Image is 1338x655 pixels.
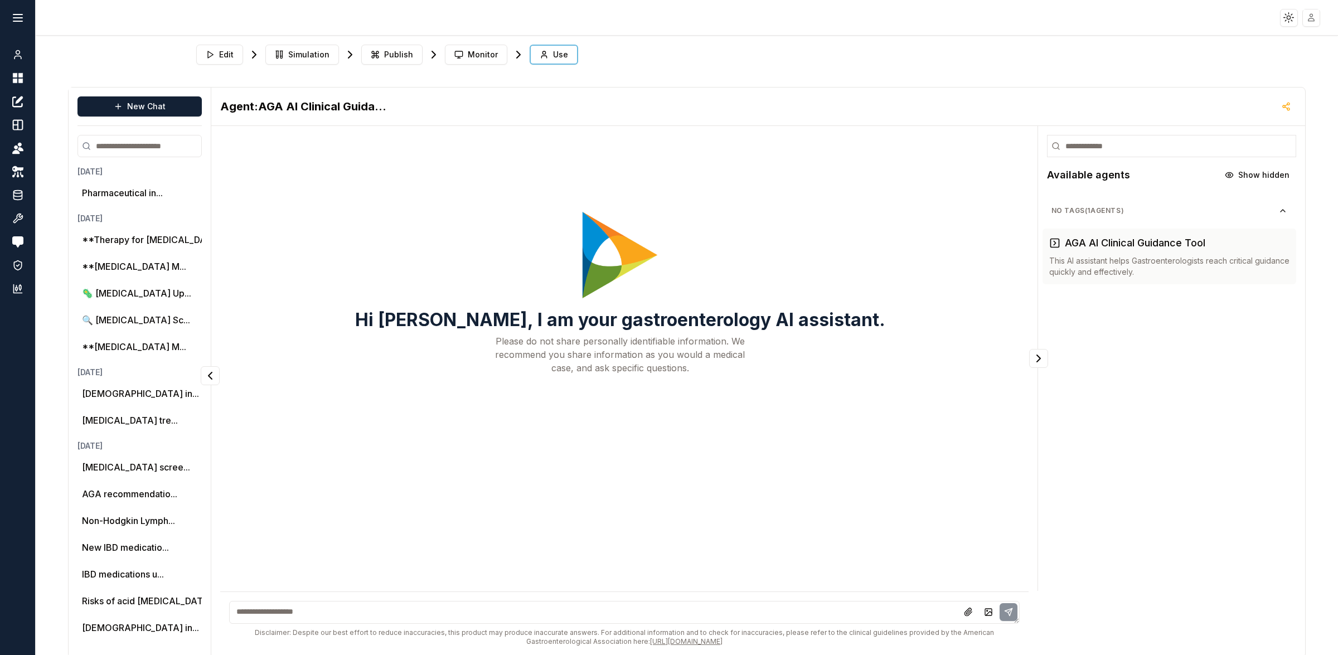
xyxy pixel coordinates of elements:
[82,621,199,634] button: [DEMOGRAPHIC_DATA] in...
[82,233,228,246] button: **Therapy for [MEDICAL_DATA]...
[201,366,220,385] button: Collapse panel
[196,45,243,65] button: Edit
[77,96,202,117] button: New Chat
[12,236,23,248] img: feedback
[495,334,745,375] p: Please do not share personally identifiable information. We recommend you share information as yo...
[82,514,175,527] button: Non-Hodgkin Lymph...
[82,567,164,581] button: IBD medications u...
[1047,167,1130,183] h2: Available agents
[82,594,219,608] button: Risks of acid [MEDICAL_DATA]...
[1238,169,1289,181] span: Show hidden
[361,45,423,65] button: Publish
[288,49,329,60] span: Simulation
[82,487,177,501] button: AGA recommendatio...
[1218,166,1296,184] button: Show hidden
[82,541,169,554] button: New IBD medicatio...
[82,313,190,327] button: 🔍 [MEDICAL_DATA] Sc...
[1065,235,1205,251] h3: AGA AI Clinical Guidance Tool
[77,213,246,224] h3: [DATE]
[1303,9,1320,26] img: placeholder-user.jpg
[445,45,507,65] button: Monitor
[650,637,723,646] a: [URL][DOMAIN_NAME]
[530,45,578,65] button: Use
[82,287,191,300] button: 🦠 [MEDICAL_DATA] Up...
[553,49,568,60] span: Use
[1051,206,1278,215] span: No Tags ( 1 agents)
[355,310,885,330] h3: Hi [PERSON_NAME], I am your gastroenterology AI assistant.
[82,460,190,474] button: [MEDICAL_DATA] scree...
[578,209,662,301] img: Welcome Owl
[384,49,413,60] span: Publish
[1029,349,1048,368] button: Collapse panel
[220,99,387,114] h2: AGA AI Clinical Guidance Tool
[82,260,186,273] button: **[MEDICAL_DATA] M...
[265,45,339,65] button: Simulation
[77,440,246,452] h3: [DATE]
[468,49,498,60] span: Monitor
[82,414,178,427] button: [MEDICAL_DATA] tre...
[82,387,199,400] button: [DEMOGRAPHIC_DATA] in...
[82,340,186,353] button: **[MEDICAL_DATA] M...
[1049,255,1289,278] p: This AI assistant helps Gastroenterologists reach critical guidance quickly and effectively.
[1043,202,1296,220] button: No Tags(1agents)
[77,166,246,177] h3: [DATE]
[219,49,234,60] span: Edit
[82,186,163,200] button: Pharmaceutical in...
[229,628,1019,646] div: Disclaimer: Despite our best effort to reduce inaccuracies, this product may produce inaccurate a...
[77,367,246,378] h3: [DATE]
